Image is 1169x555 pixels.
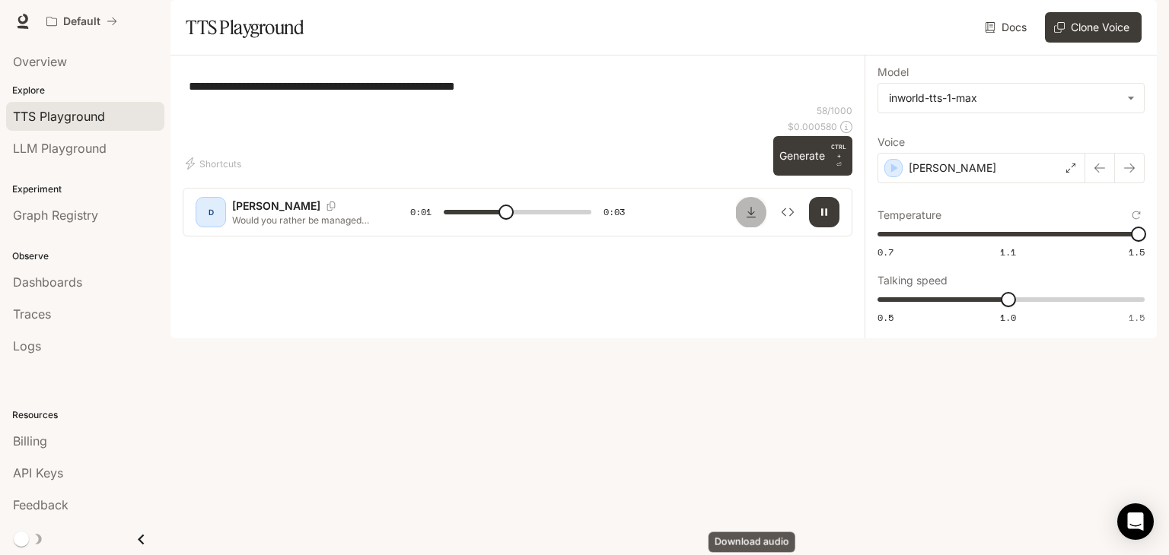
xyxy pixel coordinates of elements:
[909,160,996,176] p: [PERSON_NAME]
[878,311,893,324] span: 0.5
[232,214,374,227] p: Would you rather be managed by [PERSON_NAME] or [PERSON_NAME]?
[410,205,432,220] span: 0:01
[63,15,100,28] p: Default
[773,136,852,176] button: GenerateCTRL +⏎
[736,197,766,227] button: Download audio
[788,120,837,133] p: $ 0.000580
[817,104,852,117] p: 58 / 1000
[199,200,223,224] div: D
[183,151,247,176] button: Shortcuts
[831,142,846,170] p: ⏎
[1129,311,1145,324] span: 1.5
[232,198,320,214] p: [PERSON_NAME]
[1000,246,1016,258] span: 1.1
[878,210,941,220] p: Temperature
[889,90,1120,106] div: inworld-tts-1-max
[40,6,124,36] button: All workspaces
[1117,503,1154,540] div: Open Intercom Messenger
[831,142,846,160] p: CTRL +
[878,275,948,286] p: Talking speed
[320,201,342,211] button: Copy Voice ID
[1129,246,1145,258] span: 1.5
[878,84,1144,113] div: inworld-tts-1-max
[1045,12,1142,43] button: Clone Voice
[709,532,795,553] div: Download audio
[604,205,625,220] span: 0:03
[186,12,304,43] h1: TTS Playground
[878,246,893,258] span: 0.7
[772,197,803,227] button: Inspect
[878,137,905,147] p: Voice
[982,12,1033,43] a: Docs
[1000,311,1016,324] span: 1.0
[878,67,909,78] p: Model
[1128,207,1145,224] button: Reset to default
